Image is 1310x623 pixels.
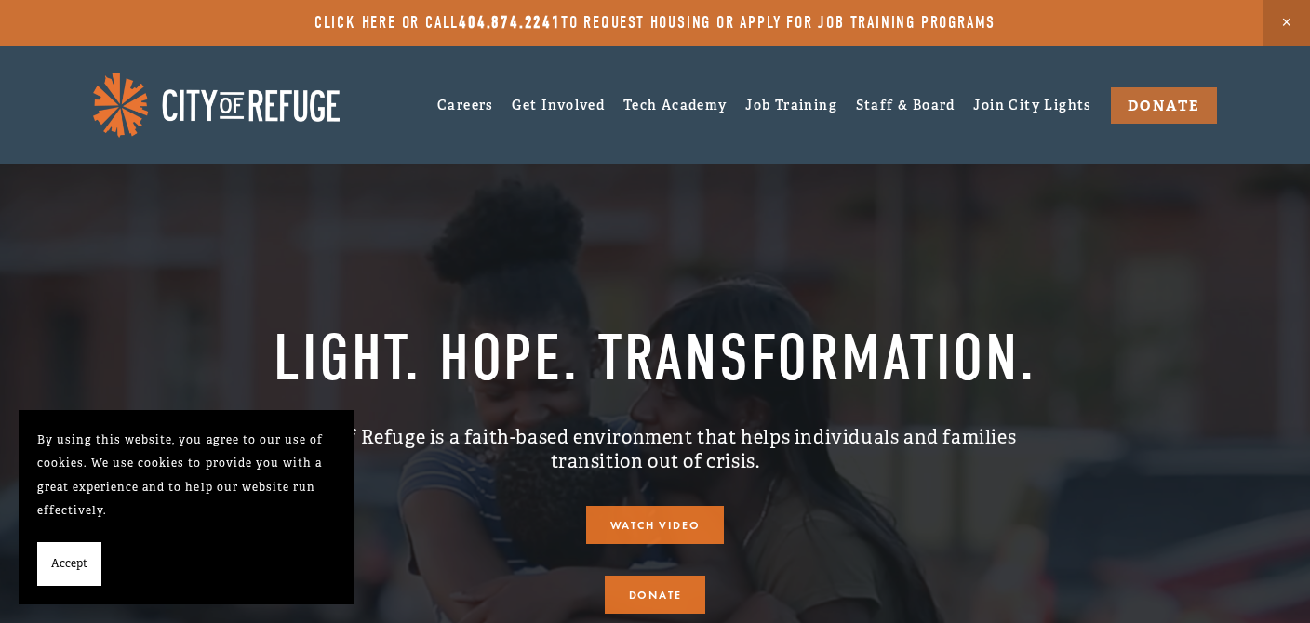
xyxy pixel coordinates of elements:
[605,576,706,614] a: Donate
[745,90,837,119] a: Job Training
[19,410,354,605] section: Cookie banner
[286,426,1024,474] h3: City of Refuge is a faith-based environment that helps individuals and families transition out of...
[1111,87,1217,124] a: DONATE
[856,90,956,119] a: Staff & Board
[51,552,87,577] span: Accept
[586,506,725,544] a: Watch Video
[37,542,101,587] button: Accept
[93,73,340,137] img: City of Refuge
[512,97,605,113] a: Get Involved
[973,90,1091,119] a: Join City Lights
[437,90,494,119] a: Careers
[623,90,728,119] a: Tech Academy
[37,429,335,524] p: By using this website, you agree to our use of cookies. We use cookies to provide you with a grea...
[93,323,1217,394] h1: LIGHT. HOPE. TRANSFORMATION.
